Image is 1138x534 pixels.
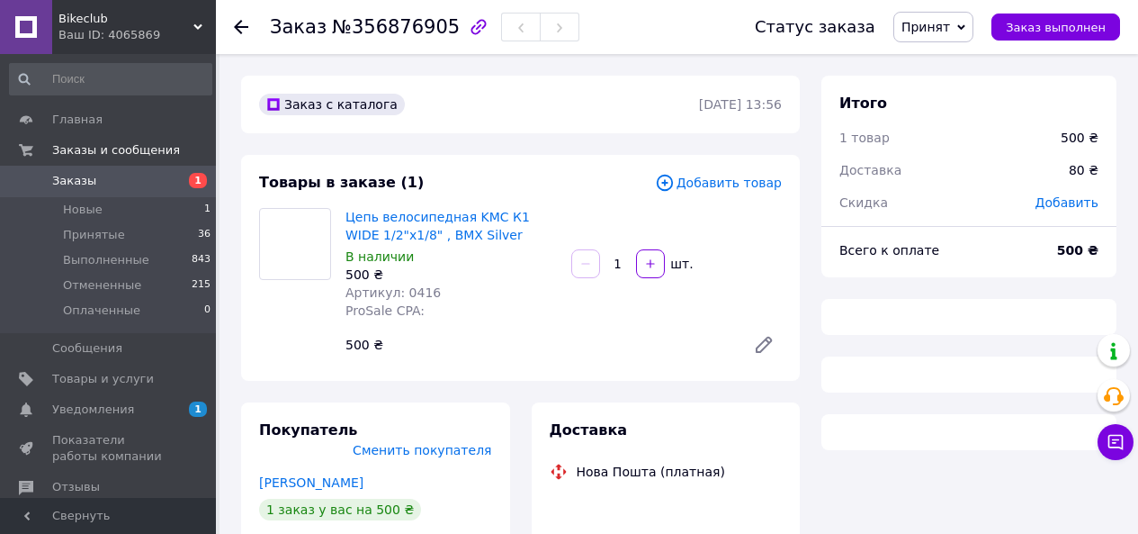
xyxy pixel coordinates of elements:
div: 80 ₴ [1058,150,1109,190]
div: Заказ с каталога [259,94,405,115]
span: Отмененные [63,277,141,294]
div: 1 заказ у вас на 500 ₴ [259,499,421,520]
span: В наличии [345,249,414,264]
span: 215 [192,277,211,294]
a: [PERSON_NAME] [259,475,363,490]
span: 1 [189,402,207,417]
span: Показатели работы компании [52,432,166,465]
span: Сообщения [52,340,122,357]
span: Всего к оплате [839,243,939,258]
span: Сменить покупателя [353,443,491,457]
span: Выполненные [63,252,149,268]
div: Нова Пошта (платная) [572,463,730,481]
span: Главная [52,112,103,128]
a: Редактировать [746,327,782,363]
span: 36 [198,227,211,243]
b: 500 ₴ [1057,243,1098,258]
span: №356876905 [332,16,460,38]
span: Артикул: 0416 [345,285,441,300]
span: Товары и услуги [52,371,154,387]
span: Заказы [52,173,96,189]
span: Принятые [63,227,125,243]
span: Уведомления [52,402,134,418]
span: Оплаченные [63,303,140,319]
span: Заказ выполнен [1006,21,1106,34]
span: Скидка [839,195,888,210]
div: 500 ₴ [1061,129,1098,147]
span: 1 [189,173,207,188]
span: Заказ [270,16,327,38]
span: Добавить [1035,195,1098,210]
span: Отзывы [52,479,100,495]
input: Поиск [9,63,212,95]
a: Цепь велосипедная KMC К1 WIDE 1/2"х1/8" , BMX Silver [345,210,530,242]
span: Товары в заказе (1) [259,174,424,191]
span: 0 [204,303,211,319]
div: 500 ₴ [345,266,557,284]
button: Чат с покупателем [1098,424,1134,460]
span: Bikeclub [58,11,193,27]
span: Принят [901,20,950,34]
button: Заказ выполнен [991,14,1120,41]
span: Добавить товар [655,173,782,193]
div: шт. [667,255,695,273]
span: 1 [204,202,211,218]
span: Покупатель [259,421,357,439]
div: 500 ₴ [338,332,739,358]
div: Вернуться назад [234,18,248,36]
div: Ваш ID: 4065869 [58,27,216,43]
span: Доставка [550,421,628,439]
span: 843 [192,252,211,268]
span: 1 товар [839,131,890,145]
span: Доставка [839,163,901,177]
span: Итого [839,95,887,112]
span: Заказы и сообщения [52,142,180,158]
time: [DATE] 13:56 [699,97,782,112]
span: Новые [63,202,103,218]
span: ProSale CPA: [345,303,425,318]
div: Статус заказа [755,18,875,36]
